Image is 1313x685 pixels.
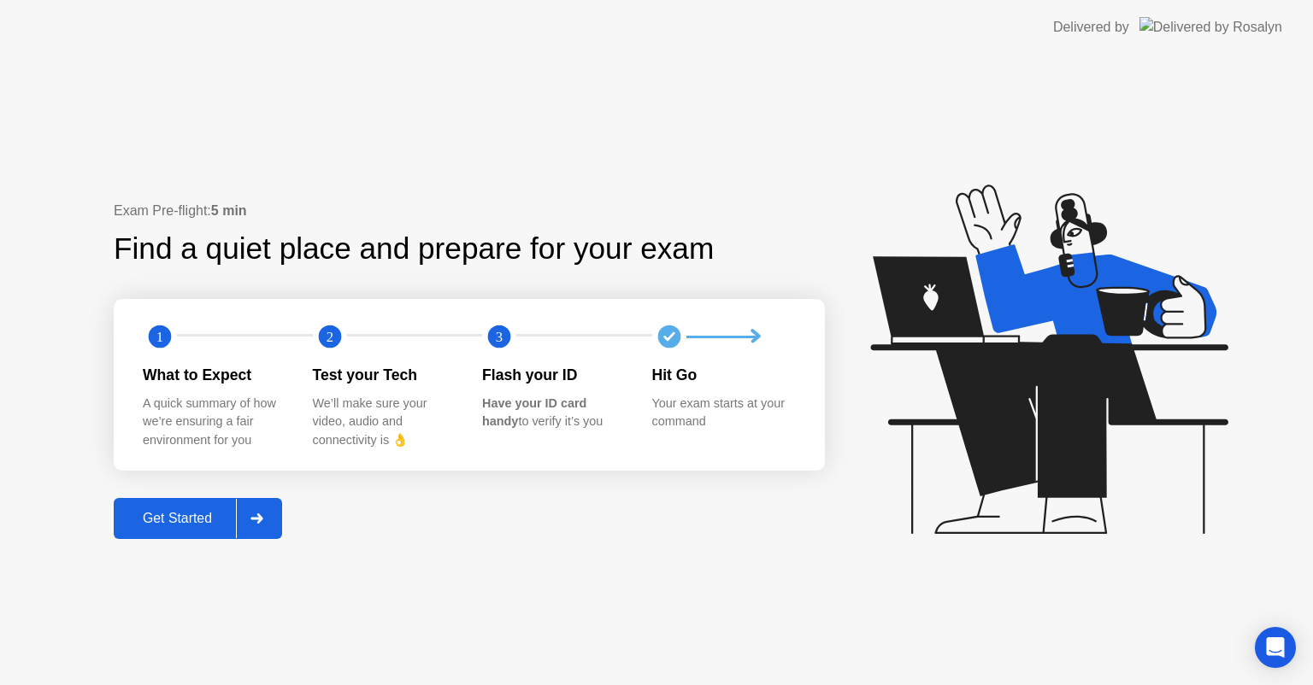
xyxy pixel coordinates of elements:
div: Flash your ID [482,364,625,386]
div: Find a quiet place and prepare for your exam [114,226,716,272]
div: Hit Go [652,364,795,386]
text: 2 [326,329,333,345]
div: Open Intercom Messenger [1255,627,1296,668]
b: 5 min [211,203,247,218]
div: Delivered by [1053,17,1129,38]
text: 1 [156,329,163,345]
b: Have your ID card handy [482,396,586,429]
div: Exam Pre-flight: [114,201,825,221]
div: What to Expect [143,364,286,386]
div: to verify it’s you [482,395,625,431]
div: Get Started [119,511,236,526]
div: We’ll make sure your video, audio and connectivity is 👌 [313,395,456,450]
div: Your exam starts at your command [652,395,795,431]
img: Delivered by Rosalyn [1139,17,1282,37]
div: A quick summary of how we’re ensuring a fair environment for you [143,395,286,450]
text: 3 [496,329,503,345]
div: Test your Tech [313,364,456,386]
button: Get Started [114,498,282,539]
